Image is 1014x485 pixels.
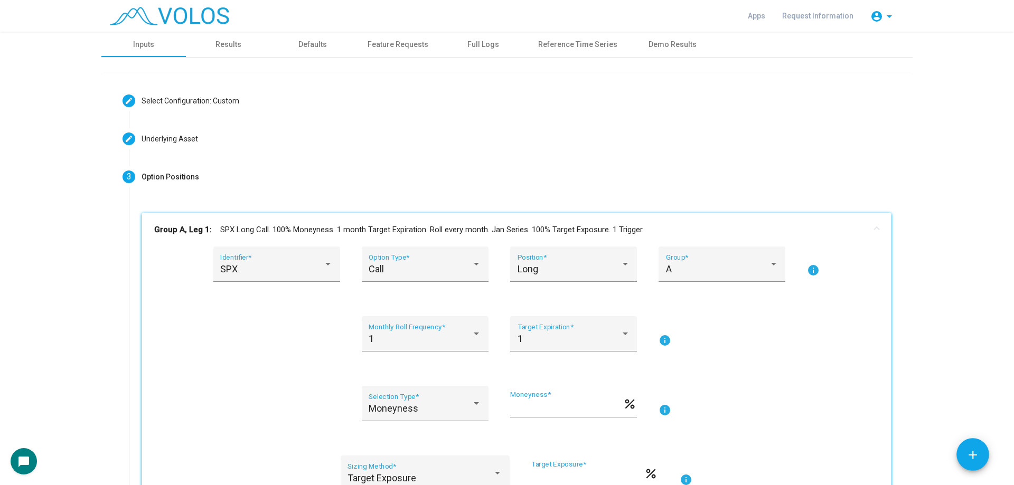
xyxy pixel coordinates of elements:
div: Defaults [298,39,327,50]
div: Full Logs [467,39,499,50]
span: Target Exposure [348,472,416,483]
span: SPX [220,263,238,274]
b: Group A, Leg 1: [154,224,212,236]
div: Select Configuration: Custom [142,96,239,107]
span: 1 [369,333,374,344]
span: 3 [127,172,132,182]
mat-icon: account_circle [870,10,883,23]
mat-icon: percent [644,466,658,479]
mat-icon: info [659,334,671,347]
span: Moneyness [369,403,418,414]
mat-icon: add [966,448,980,462]
mat-icon: info [807,264,820,277]
div: Inputs [133,39,154,50]
div: Option Positions [142,172,199,183]
span: Apps [748,12,765,20]
mat-icon: info [659,404,671,416]
mat-icon: create [125,135,133,143]
mat-panel-title: SPX Long Call. 100% Moneyness. 1 month Target Expiration. Roll every month. Jan Series. 100% Targ... [154,224,866,236]
div: Underlying Asset [142,134,198,145]
mat-icon: create [125,97,133,105]
mat-icon: percent [623,396,637,409]
mat-icon: arrow_drop_down [883,10,896,23]
a: Request Information [774,6,862,25]
mat-expansion-panel-header: Group A, Leg 1:SPX Long Call. 100% Moneyness. 1 month Target Expiration. Roll every month. Jan Se... [142,213,891,246]
span: Request Information [782,12,853,20]
div: Demo Results [649,39,697,50]
span: 1 [518,333,523,344]
a: Apps [739,6,774,25]
mat-icon: chat_bubble [17,455,30,468]
div: Results [215,39,241,50]
div: Reference Time Series [538,39,617,50]
span: Call [369,263,384,274]
span: Long [518,263,538,274]
button: Add icon [956,438,989,471]
div: Feature Requests [368,39,428,50]
span: A [666,263,672,274]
